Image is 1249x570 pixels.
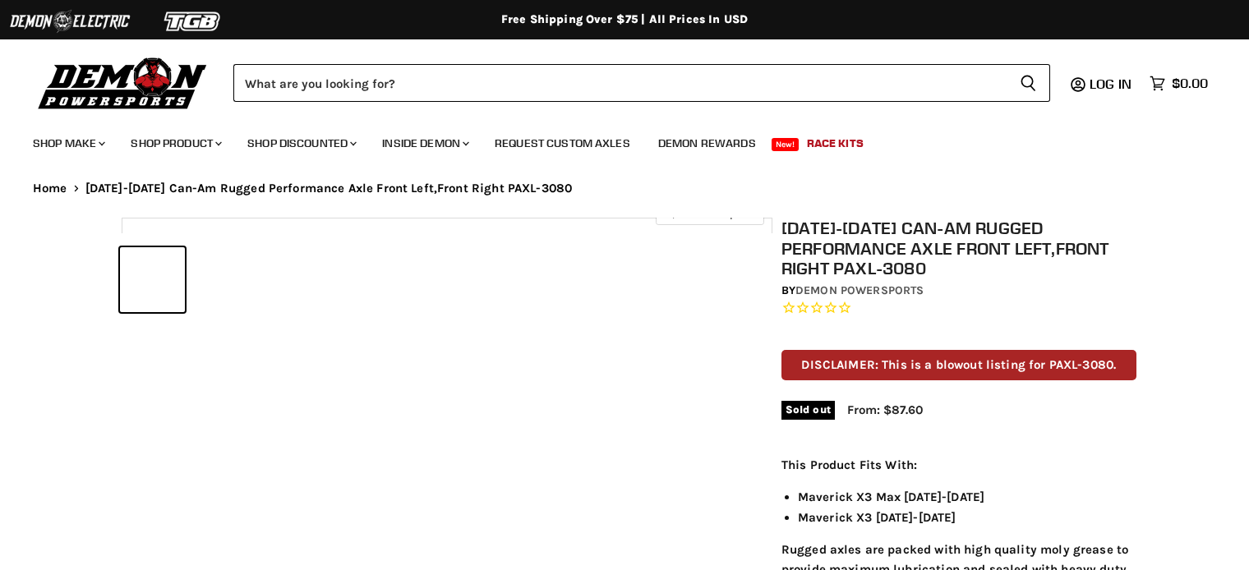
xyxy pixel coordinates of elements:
img: TGB Logo 2 [131,6,255,37]
h1: [DATE]-[DATE] Can-Am Rugged Performance Axle Front Left,Front Right PAXL-3080 [781,218,1136,278]
li: Maverick X3 [DATE]-[DATE] [798,508,1136,527]
span: Click to expand [664,207,755,219]
img: Demon Powersports [33,53,213,112]
a: Shop Discounted [235,126,366,160]
form: Product [233,64,1050,102]
a: $0.00 [1141,71,1216,95]
ul: Main menu [21,120,1204,160]
button: Search [1007,64,1050,102]
span: New! [772,138,800,151]
a: Home [33,182,67,195]
img: Demon Electric Logo 2 [8,6,131,37]
span: [DATE]-[DATE] Can-Am Rugged Performance Axle Front Left,Front Right PAXL-3080 [85,182,573,195]
a: Inside Demon [370,126,479,160]
a: Demon Rewards [646,126,768,160]
span: Sold out [781,401,835,419]
a: Shop Product [118,126,232,160]
span: Log in [1090,76,1131,92]
div: by [781,282,1136,300]
span: $0.00 [1172,76,1208,91]
p: DISCLAIMER: This is a blowout listing for PAXL-3080. [781,350,1136,380]
a: Race Kits [795,126,876,160]
a: Request Custom Axles [482,126,643,160]
p: This Product Fits With: [781,455,1136,475]
input: Search [233,64,1007,102]
a: Shop Make [21,126,115,160]
span: From: $87.60 [847,402,923,417]
button: 2019-2023 Can-Am Rugged Performance Axle Front Left,Front Right PAXL-3080 thumbnail [120,247,185,312]
a: Log in [1082,76,1141,91]
a: Demon Powersports [795,283,924,297]
li: Maverick X3 Max [DATE]-[DATE] [798,487,1136,507]
span: Rated 0.0 out of 5 stars 0 reviews [781,300,1136,317]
